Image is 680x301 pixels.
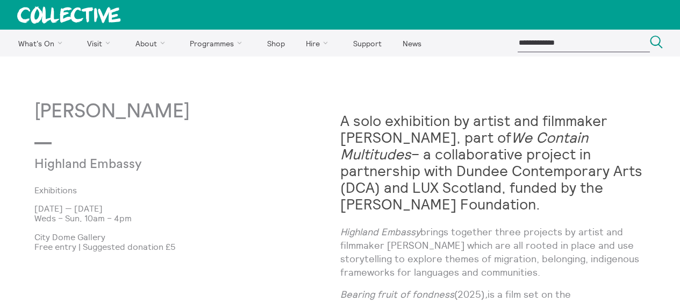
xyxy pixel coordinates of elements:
p: Free entry | Suggested donation £5 [34,242,340,251]
em: , [485,288,488,300]
em: We Contain Multitudes [340,128,588,163]
a: Shop [257,30,294,57]
strong: A solo exhibition by artist and filmmaker [PERSON_NAME], part of – a collaborative project in par... [340,111,642,213]
p: brings together three projects by artist and filmmaker [PERSON_NAME] which are all rooted in plac... [340,225,646,279]
a: Programmes [181,30,256,57]
em: Bearing fruit of fondness [340,288,454,300]
a: Support [343,30,391,57]
p: Highland Embassy [34,157,238,172]
a: News [393,30,431,57]
a: Exhibitions [34,185,323,195]
p: [PERSON_NAME] [34,101,340,123]
p: Weds – Sun, 10am – 4pm [34,213,340,223]
a: About [126,30,178,57]
p: [DATE] — [DATE] [34,204,340,213]
em: Highland Embassy [340,226,420,238]
p: City Dome Gallery [34,232,340,242]
a: What's On [9,30,76,57]
a: Visit [78,30,124,57]
a: Hire [297,30,342,57]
